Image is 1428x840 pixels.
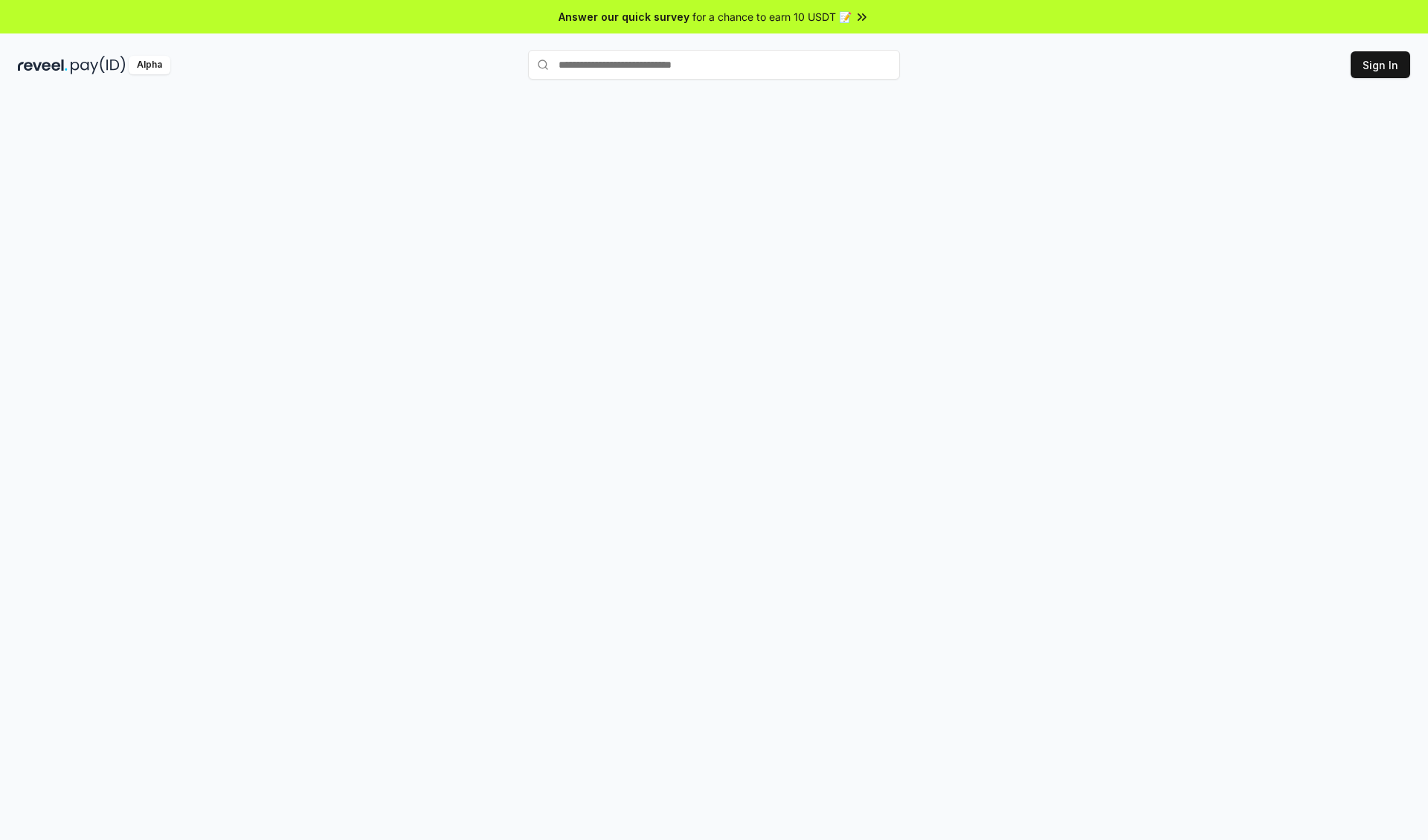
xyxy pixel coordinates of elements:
div: Alpha [129,56,170,74]
img: reveel_dark [18,56,68,74]
span: Answer our quick survey [559,9,689,25]
img: pay_id [71,56,126,74]
button: Sign In [1351,51,1410,78]
span: for a chance to earn 10 USDT 📝 [692,9,852,25]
